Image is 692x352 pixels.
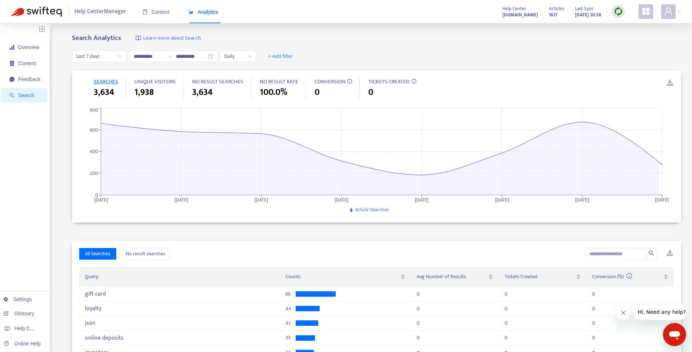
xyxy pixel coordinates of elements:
div: online deposits [85,335,241,341]
b: Search Analytics [72,32,121,44]
div: 0 [592,308,595,309]
span: CONVERSION [315,77,345,86]
span: Overview [18,44,39,50]
div: 0 [505,337,507,338]
a: Glossary [4,311,34,316]
span: 100.0% [260,86,287,99]
iframe: Close message [616,305,631,320]
a: [DOMAIN_NAME] [502,11,538,19]
img: sync.dc5367851b00ba804db3.png [614,7,623,16]
span: signal [9,45,15,50]
tspan: 400 [89,147,98,156]
span: Counts [286,273,400,281]
span: book [142,9,147,15]
tspan: 200 [90,169,98,177]
span: 0 [368,86,373,99]
span: 44 [286,308,293,309]
strong: [DATE] 20:38 [575,11,601,19]
tspan: [DATE] [335,196,349,204]
img: image-link [135,35,141,41]
span: Last 7 days [76,51,122,62]
a: Online Help [4,341,41,347]
th: Query [79,267,279,287]
tspan: [DATE] [655,196,669,204]
span: Analytics [189,9,218,15]
span: Help Center Manager [74,5,126,19]
tspan: [DATE] [495,196,509,204]
span: Content [18,60,36,66]
span: NO RESULT RATE [260,77,298,86]
span: container [9,61,15,66]
span: Help Centers [15,325,44,331]
span: area-chart [189,9,194,15]
tspan: [DATE] [94,196,108,204]
a: Settings [4,296,32,302]
th: Avg Number of Results [411,267,498,287]
button: + Add filter [263,51,299,62]
a: Learn more about Search [135,34,201,43]
th: Counts [280,267,411,287]
span: Daily [224,51,252,62]
span: search [9,93,15,98]
div: json [85,320,241,327]
span: All Searches [85,250,110,258]
span: SEARCHES [94,77,118,86]
span: Search [18,92,34,98]
span: swap-right [167,53,173,59]
iframe: Message from company [634,304,686,320]
div: 0 [505,308,507,309]
span: message [9,77,15,82]
span: No result searches [126,250,165,258]
tspan: 600 [90,126,98,134]
span: TICKETS CREATED [368,77,410,86]
span: Tickets Created [505,273,575,281]
div: 0 [592,337,595,338]
span: Article Searches [355,205,389,214]
div: 0 [417,308,420,309]
span: Articles [549,5,564,13]
span: NO RESULT SEARCHES [192,77,243,86]
span: Learn more about Search [143,34,201,43]
tspan: [DATE] [255,196,268,204]
div: loyalty [85,305,241,312]
span: Help Center [502,5,526,13]
span: search [648,250,654,256]
tspan: [DATE] [575,196,589,204]
span: Avg Number of Results [417,273,487,281]
span: Conversion (%) [592,272,632,281]
tspan: [DATE] [174,196,188,204]
tspan: 0 [95,191,98,199]
span: 35 [286,337,293,338]
span: to [167,53,173,59]
span: 1,938 [134,86,154,99]
span: + Add filter [268,52,293,61]
span: UNIQUE VISITORS [134,77,176,86]
span: 0 [315,86,320,99]
span: Content [142,9,170,15]
button: All Searches [79,248,116,260]
tspan: 800 [90,106,98,114]
img: Swifteq [11,7,62,17]
span: appstore [642,7,650,16]
div: gift card [85,291,241,297]
iframe: Button to launch messaging window [663,323,686,346]
span: Feedback [18,76,40,82]
button: No result searches [120,248,171,260]
div: 0 [417,337,420,338]
tspan: [DATE] [415,196,429,204]
span: 3,634 [94,86,114,99]
strong: 1617 [549,11,557,19]
span: user [664,7,673,16]
span: 3,634 [192,86,213,99]
th: Tickets Created [499,267,586,287]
